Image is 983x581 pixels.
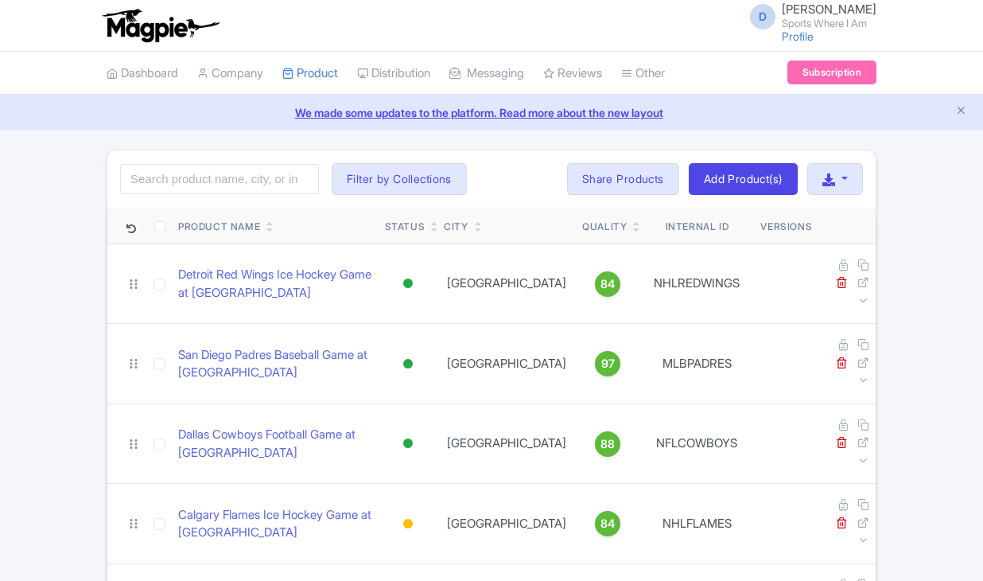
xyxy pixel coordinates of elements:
[600,515,615,532] span: 84
[639,404,754,484] td: NFLCOWBOYS
[437,244,576,324] td: [GEOGRAPHIC_DATA]
[582,511,633,536] a: 84
[782,18,876,29] small: Sports Where I Am
[282,52,338,96] a: Product
[449,52,524,96] a: Messaging
[357,52,430,96] a: Distribution
[601,355,615,372] span: 97
[582,431,633,457] a: 88
[400,513,416,536] div: Building
[437,324,576,404] td: [GEOGRAPHIC_DATA]
[178,426,372,462] a: Dallas Cowboys Football Game at [GEOGRAPHIC_DATA]
[99,8,222,43] img: logo-ab69f6fb50320c5b225c76a69d11143b.png
[582,351,633,376] a: 97
[782,2,876,17] span: [PERSON_NAME]
[178,346,372,382] a: San Diego Padres Baseball Game at [GEOGRAPHIC_DATA]
[178,266,372,302] a: Detroit Red Wings Ice Hockey Game at [GEOGRAPHIC_DATA]
[400,432,416,455] div: Active
[582,220,627,234] div: Quality
[107,52,178,96] a: Dashboard
[332,163,467,195] button: Filter by Collections
[400,272,416,295] div: Active
[197,52,263,96] a: Company
[400,353,416,376] div: Active
[600,275,615,293] span: 84
[740,3,876,29] a: D [PERSON_NAME] Sports Where I Am
[639,484,754,564] td: NHLFLAMES
[10,104,973,121] a: We made some updates to the platform. Read more about the new layout
[385,220,425,234] div: Status
[600,435,615,453] span: 88
[782,29,814,43] a: Profile
[178,220,260,234] div: Product Name
[437,404,576,484] td: [GEOGRAPHIC_DATA]
[567,163,679,195] a: Share Products
[750,4,775,29] span: D
[437,484,576,564] td: [GEOGRAPHIC_DATA]
[955,103,967,121] button: Close announcement
[543,52,602,96] a: Reviews
[621,52,665,96] a: Other
[689,163,798,195] a: Add Product(s)
[120,164,319,194] input: Search product name, city, or interal id
[754,208,818,244] th: Versions
[639,208,754,244] th: Internal ID
[787,60,876,84] a: Subscription
[444,220,468,234] div: City
[639,244,754,324] td: NHLREDWINGS
[178,506,372,542] a: Calgary Flames Ice Hockey Game at [GEOGRAPHIC_DATA]
[582,271,633,297] a: 84
[639,324,754,404] td: MLBPADRES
